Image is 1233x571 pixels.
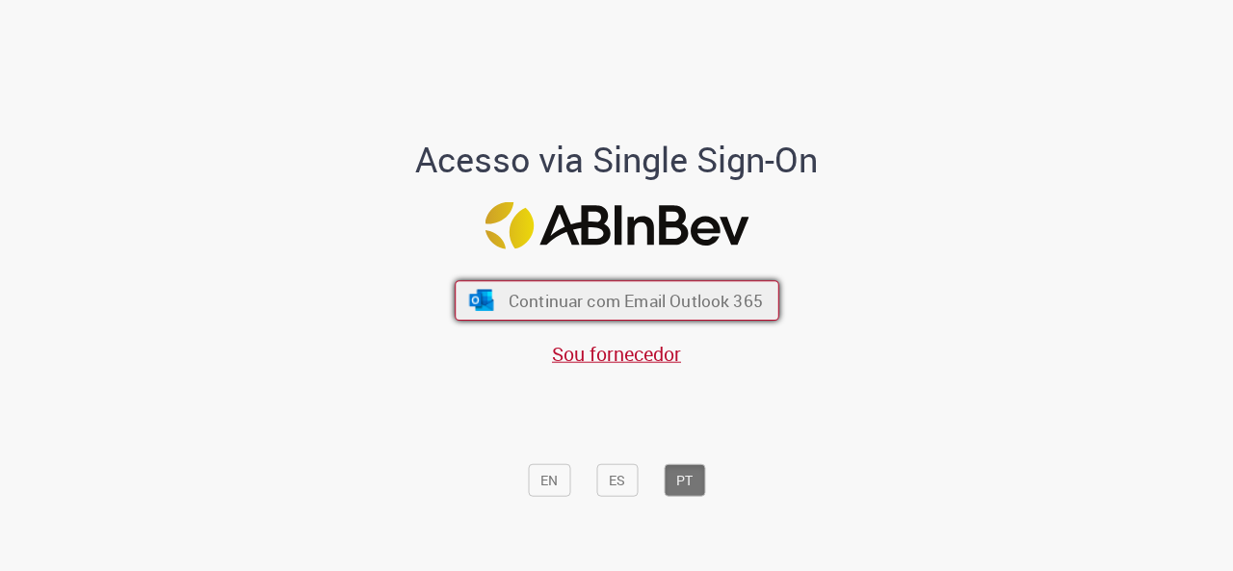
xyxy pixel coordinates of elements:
span: Continuar com Email Outlook 365 [508,289,762,311]
button: ícone Azure/Microsoft 360 Continuar com Email Outlook 365 [455,280,779,321]
h1: Acesso via Single Sign-On [350,141,884,179]
button: ES [596,464,638,497]
img: ícone Azure/Microsoft 360 [467,290,495,311]
button: PT [664,464,705,497]
img: Logo ABInBev [485,202,748,249]
a: Sou fornecedor [552,341,681,367]
button: EN [528,464,570,497]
